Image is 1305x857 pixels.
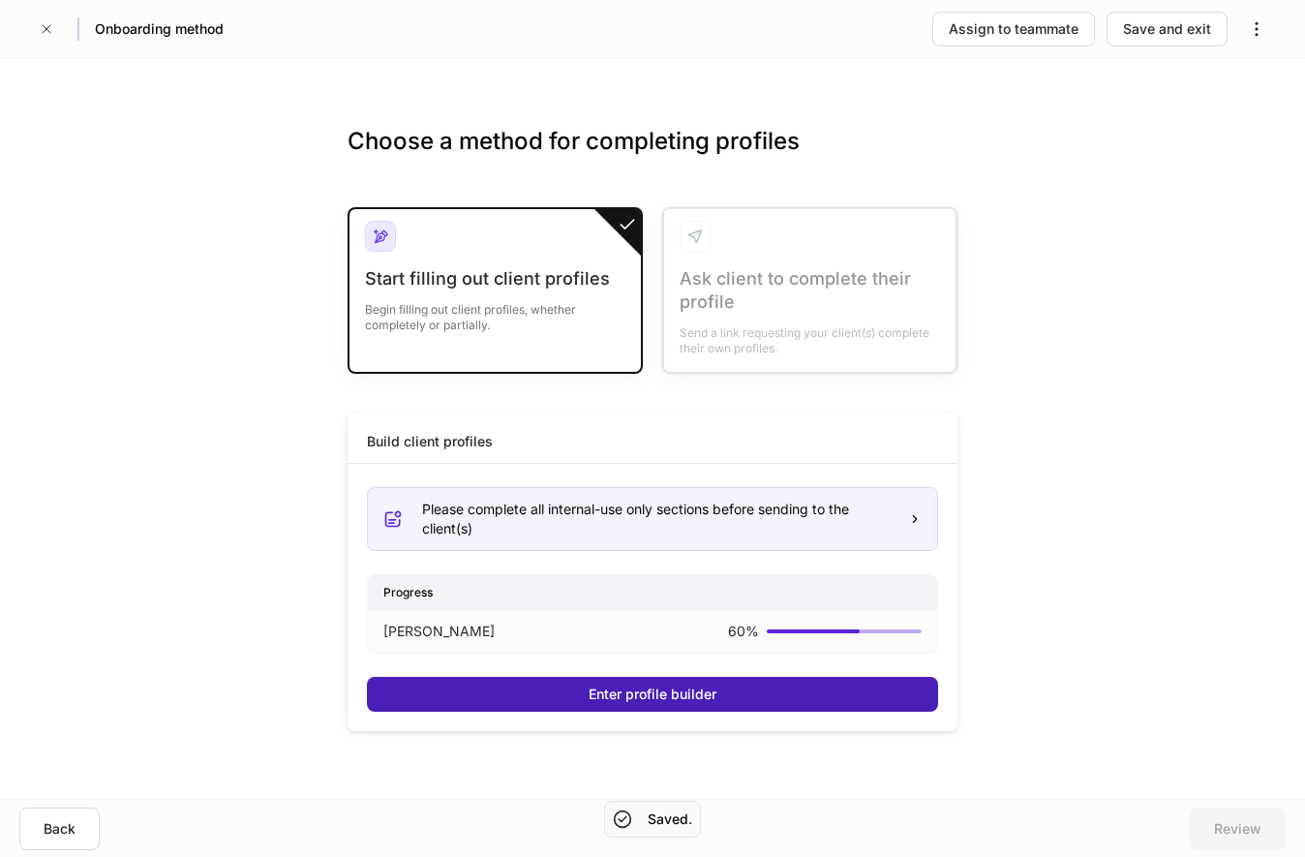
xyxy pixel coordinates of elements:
div: Save and exit [1123,19,1211,39]
div: Build client profiles [367,432,493,451]
div: Progress [368,575,937,609]
h3: Choose a method for completing profiles [348,126,957,188]
button: Save and exit [1107,12,1228,46]
div: Back [44,819,76,839]
h5: Saved. [648,810,692,829]
button: Enter profile builder [367,677,938,712]
div: Assign to teammate [949,19,1078,39]
button: Assign to teammate [932,12,1095,46]
button: Review [1190,808,1286,850]
div: Please complete all internal-use only sections before sending to the client(s) [422,500,893,538]
h5: Onboarding method [95,19,224,39]
button: Back [19,808,100,850]
div: Review [1214,819,1261,839]
div: Begin filling out client profiles, whether completely or partially. [365,291,625,333]
p: 60 % [728,622,759,641]
div: Enter profile builder [589,685,716,704]
div: Start filling out client profiles [365,267,625,291]
p: [PERSON_NAME] [383,622,495,641]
